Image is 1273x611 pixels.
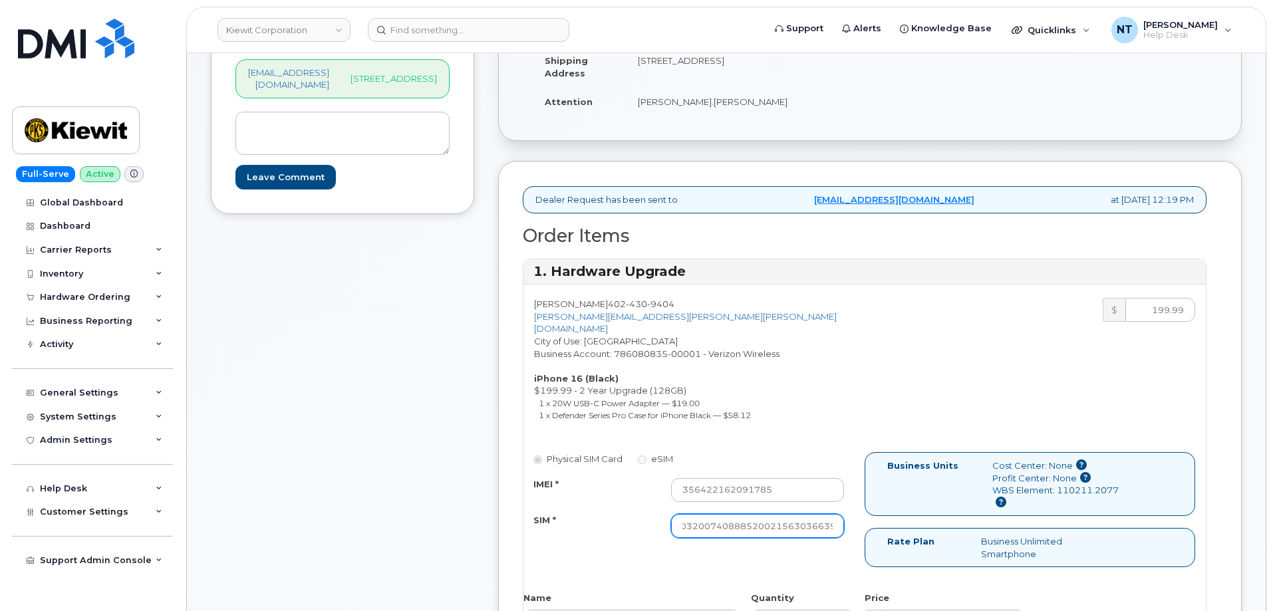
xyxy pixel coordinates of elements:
[626,87,860,116] td: [PERSON_NAME].[PERSON_NAME]
[891,15,1001,42] a: Knowledge Base
[887,459,958,472] label: Business Units
[833,15,891,42] a: Alerts
[534,373,619,384] strong: iPhone 16 (Black)
[368,18,569,42] input: Find something...
[786,22,823,35] span: Support
[992,459,1119,472] div: Cost Center: None
[814,193,974,206] a: [EMAIL_ADDRESS][DOMAIN_NAME]
[539,398,700,408] small: 1 x 20W USB-C Power Adapter — $19.00
[248,66,329,91] a: [EMAIL_ADDRESS][DOMAIN_NAME]
[523,298,865,428] div: [PERSON_NAME] City of Use: [GEOGRAPHIC_DATA] Business Account: 786080835-00001 - Verizon Wireless...
[545,55,588,78] strong: Shipping Address
[1143,19,1218,30] span: [PERSON_NAME]
[638,453,673,465] label: eSIM
[887,535,934,548] label: Rate Plan
[533,263,686,279] strong: 1. Hardware Upgrade
[523,592,551,604] label: Name
[1102,17,1241,43] div: Nicholas Taylor
[865,592,889,604] label: Price
[351,72,437,85] p: [STREET_ADDRESS]
[235,165,336,189] input: Leave Comment
[992,472,1119,485] div: Profit Center: None
[539,410,751,420] small: 1 x Defender Series Pro Case for iPhone Black — $58.12
[534,311,837,334] a: [PERSON_NAME][EMAIL_ADDRESS][PERSON_NAME][PERSON_NAME][DOMAIN_NAME]
[971,535,1103,560] div: Business Unlimited Smartphone
[647,299,674,309] span: 9404
[1215,553,1263,601] iframe: Messenger Launcher
[911,22,992,35] span: Knowledge Base
[217,18,351,42] a: Kiewit Corporation
[751,592,794,604] label: Quantity
[608,299,674,309] span: 402
[533,455,542,464] input: Physical SIM Card
[1117,22,1133,38] span: NT
[523,226,1206,246] h2: Order Items
[1028,25,1076,35] span: Quicklinks
[626,46,860,87] td: [STREET_ADDRESS]
[523,186,1206,213] div: Dealer Request has been sent to at [DATE] 12:19 PM
[1002,17,1099,43] div: Quicklinks
[1103,298,1125,322] div: $
[545,96,593,107] strong: Attention
[533,514,556,527] label: SIM *
[992,484,1119,509] div: WBS Element: 110211.2077
[1143,30,1218,41] span: Help Desk
[533,453,623,465] label: Physical SIM Card
[853,22,881,35] span: Alerts
[626,299,647,309] span: 430
[638,455,646,464] input: eSIM
[533,478,559,491] label: IMEI *
[766,15,833,42] a: Support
